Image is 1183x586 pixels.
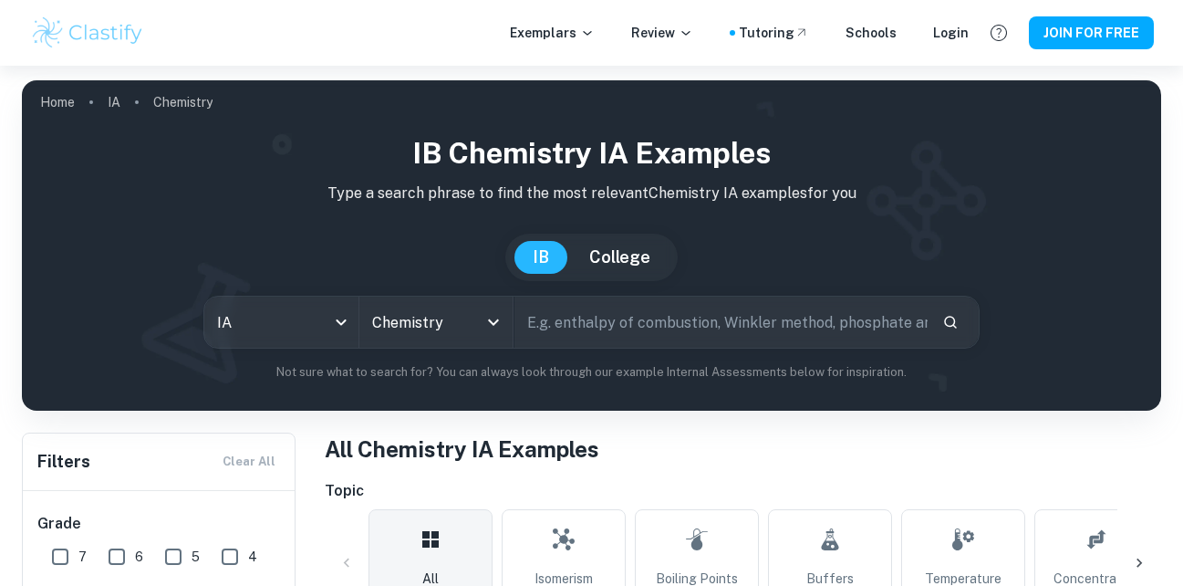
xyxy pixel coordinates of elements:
[571,241,669,274] button: College
[510,23,595,43] p: Exemplars
[153,92,213,112] p: Chemistry
[325,433,1161,466] h1: All Chemistry IA Examples
[135,547,143,567] span: 6
[108,89,120,115] a: IA
[30,15,146,51] img: Clastify logo
[933,23,969,43] a: Login
[204,297,358,348] div: IA
[22,80,1161,411] img: profile cover
[36,183,1147,204] p: Type a search phrase to find the most relevant Chemistry IA examples for you
[37,449,90,475] h6: Filters
[325,480,1161,502] h6: Topic
[846,23,897,43] a: Schools
[1029,16,1154,49] button: JOIN FOR FREE
[37,513,282,535] h6: Grade
[514,241,567,274] button: IB
[40,89,75,115] a: Home
[78,547,87,567] span: 7
[36,363,1147,382] p: Not sure what to search for? You can always look through our example Internal Assessments below f...
[739,23,809,43] a: Tutoring
[248,547,257,567] span: 4
[36,131,1147,175] h1: IB Chemistry IA examples
[631,23,693,43] p: Review
[514,297,929,348] input: E.g. enthalpy of combustion, Winkler method, phosphate and temperature...
[983,17,1014,48] button: Help and Feedback
[481,309,506,335] button: Open
[935,307,966,338] button: Search
[192,547,200,567] span: 5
